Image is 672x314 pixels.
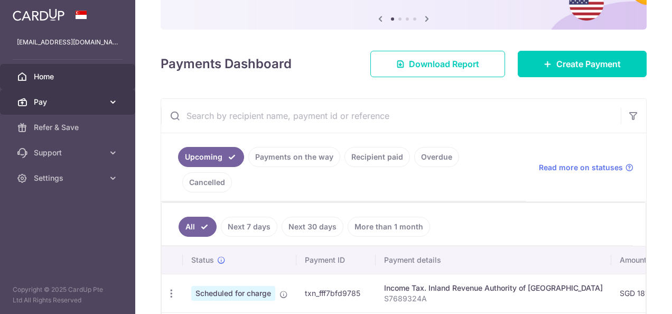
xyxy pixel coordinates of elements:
span: Amount [620,255,647,265]
span: Home [34,71,104,82]
span: Support [34,147,104,158]
a: Cancelled [182,172,232,192]
a: Download Report [370,51,505,77]
a: Next 30 days [282,217,343,237]
a: Recipient paid [344,147,410,167]
a: Next 7 days [221,217,277,237]
p: [EMAIL_ADDRESS][DOMAIN_NAME] [17,37,118,48]
a: Overdue [414,147,459,167]
span: Refer & Save [34,122,104,133]
span: Settings [34,173,104,183]
p: S7689324A [384,293,603,304]
input: Search by recipient name, payment id or reference [161,99,621,133]
a: Payments on the way [248,147,340,167]
td: SGD 181.64 [611,274,668,312]
img: CardUp [13,8,64,21]
span: Download Report [409,58,479,70]
td: txn_fff7bfd9785 [296,274,376,312]
th: Payment details [376,246,611,274]
a: Create Payment [518,51,647,77]
span: Read more on statuses [539,162,623,173]
a: All [179,217,217,237]
th: Payment ID [296,246,376,274]
div: Income Tax. Inland Revenue Authority of [GEOGRAPHIC_DATA] [384,283,603,293]
span: Pay [34,97,104,107]
a: Read more on statuses [539,162,633,173]
h4: Payments Dashboard [161,54,292,73]
span: Help [24,7,45,17]
span: Create Payment [556,58,621,70]
a: More than 1 month [348,217,430,237]
span: Scheduled for charge [191,286,275,301]
span: Status [191,255,214,265]
a: Upcoming [178,147,244,167]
